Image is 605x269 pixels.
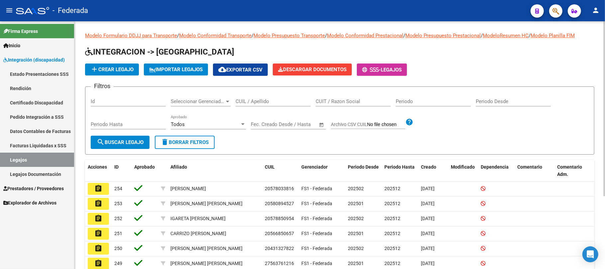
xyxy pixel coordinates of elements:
div: IGARETA [PERSON_NAME] [170,215,226,222]
datatable-header-cell: Afiliado [168,160,262,182]
span: 202502 [348,216,364,221]
h3: Filtros [91,81,114,91]
span: 251 [114,231,122,236]
span: IMPORTAR LEGAJOS [149,67,203,72]
datatable-header-cell: Acciones [85,160,112,182]
span: 202512 [384,246,400,251]
span: FS1 - Federada [301,246,332,251]
div: [PERSON_NAME] [PERSON_NAME] [170,260,243,267]
button: Borrar Filtros [155,136,215,149]
span: 202501 [348,231,364,236]
a: Modelo Presupuesto Prestacional [405,33,481,39]
a: Modelo Formulario DDJJ para Transporte [85,33,177,39]
span: FS1 - Federada [301,216,332,221]
span: Buscar Legajo [97,139,144,145]
span: 254 [114,186,122,191]
span: Afiliado [170,164,187,170]
span: 202502 [348,186,364,191]
span: Explorador de Archivos [3,199,56,206]
input: Fecha fin [284,121,316,127]
span: [DATE] [421,261,435,266]
mat-icon: cloud_download [218,66,226,73]
span: Todos [171,121,185,127]
span: Dependencia [481,164,509,170]
span: 27563761216 [265,261,294,266]
div: Open Intercom Messenger [582,246,598,262]
span: 20578850954 [265,216,294,221]
a: ModeloResumen HC [483,33,529,39]
datatable-header-cell: Dependencia [478,160,515,182]
span: 202501 [348,201,364,206]
span: - [362,67,381,73]
datatable-header-cell: Comentario [515,160,555,182]
span: 252 [114,216,122,221]
span: FS1 - Federada [301,231,332,236]
span: Inicio [3,42,20,49]
span: Gerenciador [301,164,328,170]
span: Comentario Adm. [557,164,582,177]
span: 250 [114,246,122,251]
span: [DATE] [421,201,435,206]
datatable-header-cell: Aprobado [132,160,158,182]
button: Open calendar [318,121,326,129]
button: Exportar CSV [213,64,268,76]
div: [PERSON_NAME] [170,185,206,193]
span: 202512 [384,261,400,266]
span: Seleccionar Gerenciador [171,98,225,104]
span: 202512 [384,201,400,206]
span: Integración (discapacidad) [3,56,65,64]
span: Prestadores / Proveedores [3,185,64,192]
span: Comentario [517,164,542,170]
span: ID [114,164,119,170]
mat-icon: help [405,118,413,126]
span: FS1 - Federada [301,261,332,266]
div: [PERSON_NAME] [PERSON_NAME] [170,200,243,207]
span: INTEGRACION -> [GEOGRAPHIC_DATA] [85,47,234,57]
mat-icon: person [592,6,600,14]
input: Fecha inicio [251,121,278,127]
a: Modelo Presupuesto Transporte [253,33,325,39]
datatable-header-cell: Gerenciador [299,160,345,182]
span: 202502 [348,246,364,251]
datatable-header-cell: Creado [418,160,448,182]
mat-icon: assignment [94,229,102,237]
span: CUIL [265,164,275,170]
span: [DATE] [421,186,435,191]
span: Legajos [381,67,402,73]
div: [PERSON_NAME] [PERSON_NAME] [170,245,243,252]
span: [DATE] [421,216,435,221]
datatable-header-cell: Comentario Adm. [555,160,594,182]
span: Periodo Hasta [384,164,415,170]
span: 20580894527 [265,201,294,206]
div: CARRIZO [PERSON_NAME] [170,230,226,237]
datatable-header-cell: Modificado [448,160,478,182]
span: Descargar Documentos [278,67,347,72]
span: 202512 [384,186,400,191]
span: - Federada [52,3,88,18]
span: Periodo Desde [348,164,379,170]
button: Crear Legajo [85,64,139,75]
a: Modelo Conformidad Transporte [179,33,252,39]
span: Acciones [88,164,107,170]
span: Aprobado [134,164,155,170]
span: [DATE] [421,246,435,251]
span: Creado [421,164,436,170]
span: 20431327822 [265,246,294,251]
datatable-header-cell: Periodo Desde [345,160,382,182]
button: Descargar Documentos [273,64,352,75]
mat-icon: assignment [94,185,102,193]
datatable-header-cell: Periodo Hasta [382,160,418,182]
span: 249 [114,261,122,266]
span: 253 [114,201,122,206]
mat-icon: assignment [94,244,102,252]
input: Archivo CSV CUIL [367,122,405,128]
button: IMPORTAR LEGAJOS [144,64,208,75]
mat-icon: menu [5,6,13,14]
span: Borrar Filtros [161,139,209,145]
a: Modelo Conformidad Prestacional [327,33,403,39]
span: Crear Legajo [90,67,134,72]
mat-icon: assignment [94,259,102,267]
a: Modelo Planilla FIM [531,33,575,39]
span: 202501 [348,261,364,266]
mat-icon: search [97,138,105,146]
